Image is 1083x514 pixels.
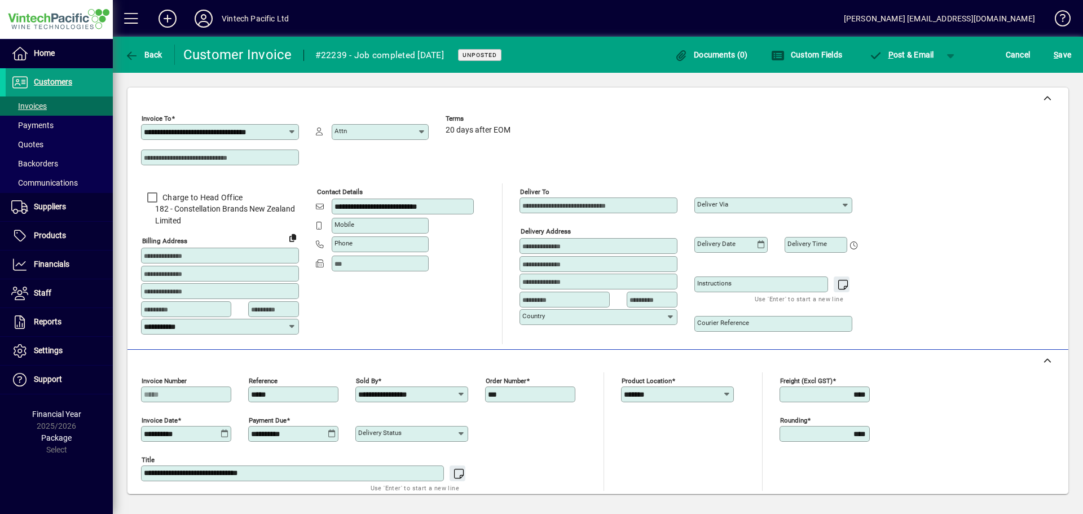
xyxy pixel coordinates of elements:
[6,366,113,394] a: Support
[249,416,287,424] mat-label: Payment due
[522,312,545,320] mat-label: Country
[755,292,843,305] mat-hint: Use 'Enter' to start a new line
[34,317,61,326] span: Reports
[11,140,43,149] span: Quotes
[672,45,751,65] button: Documents (0)
[6,193,113,221] a: Suppliers
[787,240,827,248] mat-label: Delivery time
[34,49,55,58] span: Home
[697,319,749,327] mat-label: Courier Reference
[6,337,113,365] a: Settings
[34,77,72,86] span: Customers
[142,376,187,384] mat-label: Invoice number
[149,8,186,29] button: Add
[371,481,459,494] mat-hint: Use 'Enter' to start a new line
[356,376,378,384] mat-label: Sold by
[11,102,47,111] span: Invoices
[334,221,354,229] mat-label: Mobile
[6,116,113,135] a: Payments
[6,279,113,307] a: Staff
[122,45,165,65] button: Back
[844,10,1035,28] div: [PERSON_NAME] [EMAIL_ADDRESS][DOMAIN_NAME]
[11,178,78,187] span: Communications
[34,231,66,240] span: Products
[113,45,175,65] app-page-header-button: Back
[1046,2,1069,39] a: Knowledge Base
[186,8,222,29] button: Profile
[6,154,113,173] a: Backorders
[869,50,934,59] span: ost & Email
[6,135,113,154] a: Quotes
[520,188,549,196] mat-label: Deliver To
[11,121,54,130] span: Payments
[486,376,526,384] mat-label: Order number
[697,240,736,248] mat-label: Delivery date
[334,239,353,247] mat-label: Phone
[771,50,842,59] span: Custom Fields
[11,159,58,168] span: Backorders
[142,115,171,122] mat-label: Invoice To
[1006,46,1031,64] span: Cancel
[780,416,807,424] mat-label: Rounding
[6,222,113,250] a: Products
[697,200,728,208] mat-label: Deliver via
[1051,45,1074,65] button: Save
[768,45,845,65] button: Custom Fields
[358,429,402,437] mat-label: Delivery status
[284,229,302,247] button: Copy to Delivery address
[34,375,62,384] span: Support
[446,126,510,135] span: 20 days after EOM
[141,203,299,227] span: 182 - Constellation Brands New Zealand Limited
[622,376,672,384] mat-label: Product location
[34,346,63,355] span: Settings
[888,50,893,59] span: P
[125,50,162,59] span: Back
[463,51,497,59] span: Unposted
[6,39,113,68] a: Home
[6,96,113,116] a: Invoices
[780,376,833,384] mat-label: Freight (excl GST)
[34,260,69,269] span: Financials
[675,50,748,59] span: Documents (0)
[34,288,51,297] span: Staff
[249,376,278,384] mat-label: Reference
[1054,46,1071,64] span: ave
[41,433,72,442] span: Package
[1054,50,1058,59] span: S
[863,45,940,65] button: Post & Email
[160,192,243,203] label: Charge to Head Office
[34,202,66,211] span: Suppliers
[222,10,289,28] div: Vintech Pacific Ltd
[1003,45,1033,65] button: Cancel
[697,279,732,287] mat-label: Instructions
[6,173,113,192] a: Communications
[6,251,113,279] a: Financials
[32,410,81,419] span: Financial Year
[334,127,347,135] mat-label: Attn
[142,455,155,463] mat-label: Title
[183,46,292,64] div: Customer Invoice
[142,416,178,424] mat-label: Invoice date
[446,115,513,122] span: Terms
[315,46,444,64] div: #22239 - Job completed [DATE]
[6,308,113,336] a: Reports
